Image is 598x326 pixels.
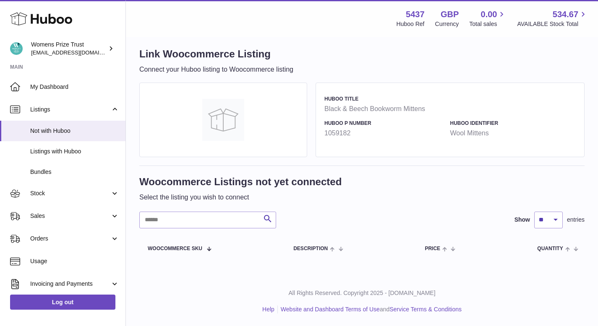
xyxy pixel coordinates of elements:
[450,120,572,127] h4: Huboo Identifier
[397,20,425,28] div: Huboo Ref
[469,20,507,28] span: Total sales
[281,306,380,313] a: Website and Dashboard Terms of Use
[450,129,572,138] strong: Wool Mittens
[30,257,119,265] span: Usage
[202,99,244,141] img: Black & Beech Bookworm Mittens
[133,289,591,297] p: All Rights Reserved. Copyright 2025 - [DOMAIN_NAME]
[10,295,115,310] a: Log out
[139,47,293,61] h1: Link Woocommerce Listing
[30,212,110,220] span: Sales
[441,9,459,20] strong: GBP
[30,127,119,135] span: Not with Huboo
[567,216,585,224] span: entries
[537,246,563,251] span: Quantity
[139,193,342,202] p: Select the listing you wish to connect
[30,147,119,155] span: Listings with Huboo
[553,9,578,20] span: 534.67
[324,129,446,138] strong: 1059182
[389,306,462,313] a: Service Terms & Conditions
[30,189,110,197] span: Stock
[31,41,107,57] div: Womens Prize Trust
[30,83,119,91] span: My Dashboard
[514,216,530,224] label: Show
[148,246,202,251] span: Woocommerce SKU
[139,175,342,189] h1: Woocommerce Listings not yet connected
[30,168,119,176] span: Bundles
[139,65,293,74] p: Connect your Huboo listing to Woocommerce listing
[469,9,507,28] a: 0.00 Total sales
[10,42,23,55] img: info@womensprizeforfiction.co.uk
[30,106,110,114] span: Listings
[435,20,459,28] div: Currency
[517,9,588,28] a: 534.67 AVAILABLE Stock Total
[293,246,328,251] span: Description
[324,120,446,127] h4: Huboo P number
[481,9,497,20] span: 0.00
[425,246,440,251] span: Price
[30,280,110,288] span: Invoicing and Payments
[278,305,462,313] li: and
[324,96,572,102] h4: Huboo Title
[31,49,123,56] span: [EMAIL_ADDRESS][DOMAIN_NAME]
[30,235,110,243] span: Orders
[406,9,425,20] strong: 5437
[324,104,572,114] strong: Black & Beech Bookworm Mittens
[517,20,588,28] span: AVAILABLE Stock Total
[262,306,274,313] a: Help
